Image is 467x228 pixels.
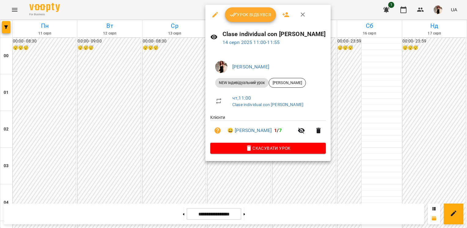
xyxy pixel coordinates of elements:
[222,39,280,45] a: 14 серп 2025 11:00-11:55
[222,29,326,39] h6: Clase individual con [PERSON_NAME]
[210,123,225,138] button: Візит ще не сплачено. Додати оплату?
[269,78,306,88] div: [PERSON_NAME]
[215,61,227,73] img: 8efb9b68579d10e9b7f1d55de7ff03df.jpg
[232,64,269,70] a: [PERSON_NAME]
[210,143,326,154] button: Скасувати Урок
[274,127,277,133] span: 1
[227,127,272,134] a: 😀 [PERSON_NAME]
[269,80,306,86] span: [PERSON_NAME]
[274,127,281,133] b: /
[215,145,321,152] span: Скасувати Урок
[215,80,269,86] span: NEW Індивідуальний урок
[232,95,251,101] a: чт , 11:00
[279,127,282,133] span: 7
[210,114,326,143] ul: Клієнти
[232,102,303,107] a: Clase individual con [PERSON_NAME]
[230,11,271,18] span: Урок відбувся
[225,7,276,22] button: Урок відбувся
